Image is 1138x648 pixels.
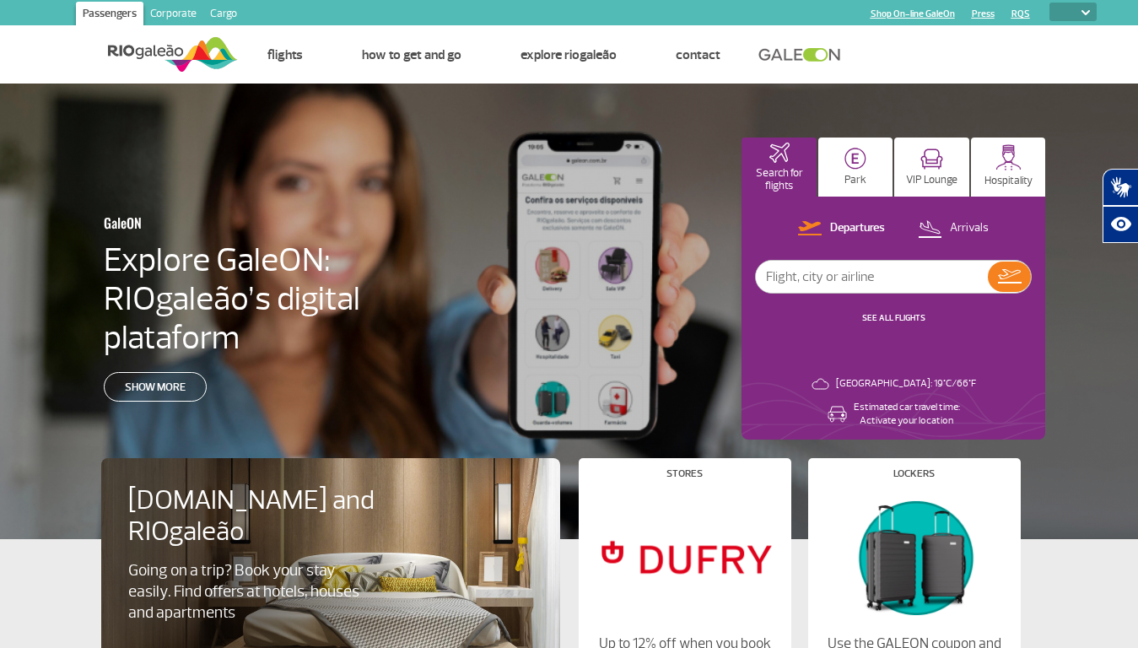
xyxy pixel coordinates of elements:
[894,138,969,197] button: VIP Lounge
[971,138,1046,197] button: Hospitality
[128,485,396,548] h4: [DOMAIN_NAME] and RIOgaleão
[984,175,1033,187] p: Hospitality
[520,46,617,63] a: Explore RIOgaleão
[906,174,957,186] p: VIP Lounge
[267,46,303,63] a: Flights
[769,143,790,163] img: airplaneHomeActive.svg
[1103,206,1138,243] button: Abrir recursos assistivos.
[822,492,1006,622] img: Lockers
[1103,169,1138,243] div: Plugin de acessibilidade da Hand Talk.
[893,469,935,478] h4: Lockers
[857,311,930,325] button: SEE ALL FLIGHTS
[666,469,703,478] h4: Stores
[362,46,461,63] a: How to get and go
[793,218,890,240] button: Departures
[913,218,994,240] button: Arrivals
[836,377,976,391] p: [GEOGRAPHIC_DATA]: 19°C/66°F
[818,138,893,197] button: Park
[76,2,143,29] a: Passengers
[128,485,533,624] a: [DOMAIN_NAME] and RIOgaleãoGoing on a trip? Book your stay easily. Find offers at hotels, houses ...
[844,148,866,170] img: carParkingHome.svg
[592,492,776,622] img: Stores
[104,240,468,357] h4: Explore GaleON: RIOgaleão’s digital plataform
[1011,8,1030,19] a: RQS
[742,138,817,197] button: Search for flights
[871,8,955,19] a: Shop On-line GaleOn
[756,261,988,293] input: Flight, city or airline
[750,167,808,192] p: Search for flights
[830,220,885,236] p: Departures
[104,205,386,240] h3: GaleON
[862,312,925,323] a: SEE ALL FLIGHTS
[676,46,720,63] a: Contact
[1103,169,1138,206] button: Abrir tradutor de língua de sinais.
[920,148,943,170] img: vipRoom.svg
[950,220,989,236] p: Arrivals
[995,144,1022,170] img: hospitality.svg
[972,8,995,19] a: Press
[203,2,244,29] a: Cargo
[104,372,207,402] a: Show more
[844,174,866,186] p: Park
[128,560,368,624] p: Going on a trip? Book your stay easily. Find offers at hotels, houses and apartments
[143,2,203,29] a: Corporate
[854,401,960,428] p: Estimated car travel time: Activate your location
